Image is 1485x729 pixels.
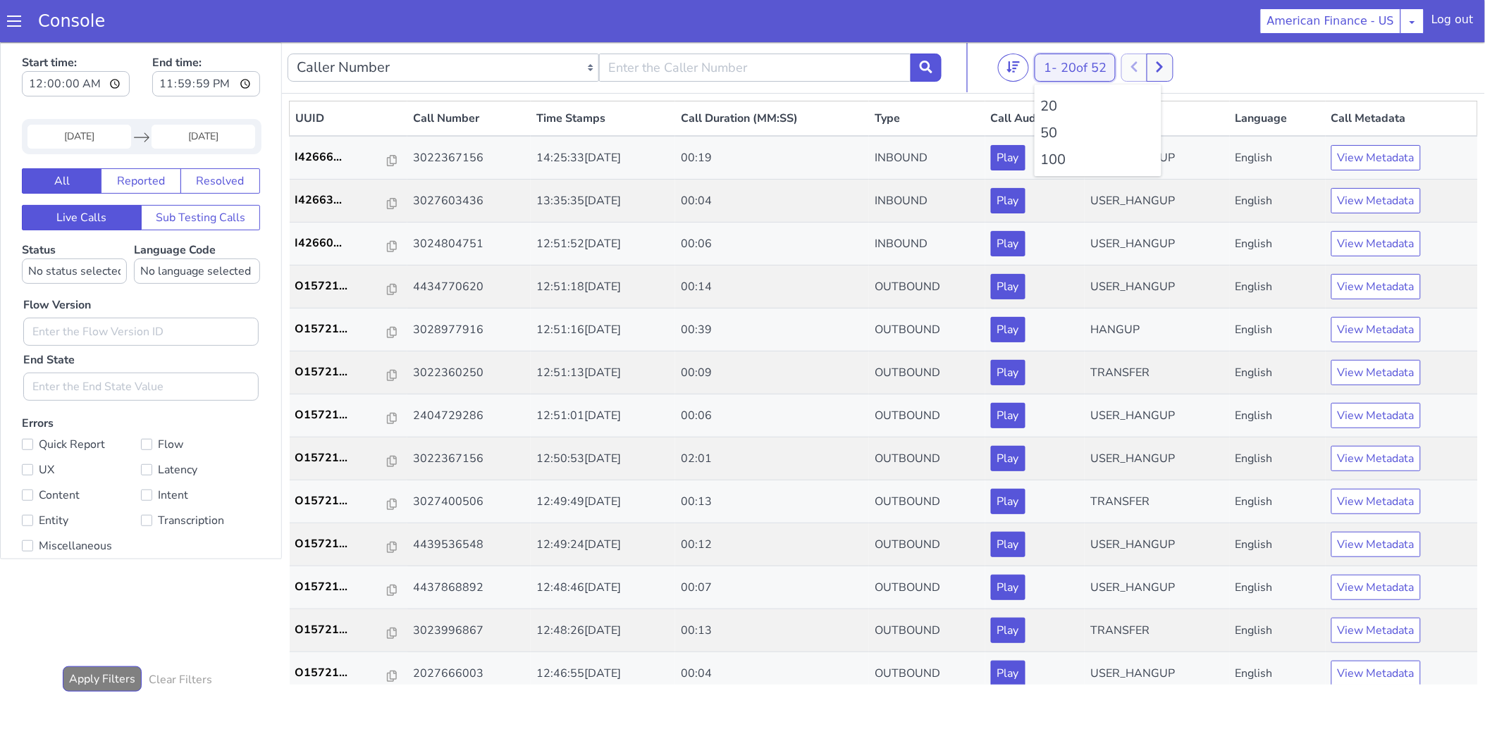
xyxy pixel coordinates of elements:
[1085,266,1229,309] td: HANGUP
[675,438,869,481] td: 00:13
[22,443,141,463] label: Content
[675,567,869,610] td: 00:13
[22,494,141,513] label: Miscellaneous
[295,493,402,510] a: O15721...
[295,106,388,123] p: I42666...
[141,443,260,463] label: Intent
[23,330,259,359] input: Enter the End State Value
[134,216,260,242] select: Language Code
[991,490,1025,515] button: Play
[407,180,531,223] td: 3024804751
[869,180,985,223] td: INBOUND
[295,321,402,338] a: O15721...
[531,610,675,653] td: 12:46:55[DATE]
[869,395,985,438] td: OUTBOUND
[531,567,675,610] td: 12:48:26[DATE]
[991,618,1025,644] button: Play
[295,235,402,252] a: O15721...
[869,610,985,653] td: OUTBOUND
[869,137,985,180] td: INBOUND
[675,524,869,567] td: 00:07
[407,395,531,438] td: 3022367156
[675,180,869,223] td: 00:06
[1085,309,1229,352] td: TRANSFER
[991,103,1025,128] button: Play
[991,232,1025,257] button: Play
[1085,524,1229,567] td: USER_HANGUP
[869,59,985,94] th: Type
[27,82,131,106] input: Start Date
[869,266,985,309] td: OUTBOUND
[152,82,255,106] input: End Date
[1230,395,1326,438] td: English
[295,493,388,510] p: O15721...
[152,29,260,54] input: End time:
[22,392,141,412] label: Quick Report
[407,309,531,352] td: 3022360250
[531,59,675,94] th: Time Stamps
[1331,532,1421,558] button: View Metadata
[295,579,388,596] p: O15721...
[531,137,675,180] td: 13:35:35[DATE]
[152,8,260,58] label: End time:
[1230,610,1326,653] td: English
[1331,275,1421,300] button: View Metadata
[1040,54,1156,75] li: 20
[407,567,531,610] td: 3023996867
[407,223,531,266] td: 4434770620
[869,567,985,610] td: OUTBOUND
[991,575,1025,601] button: Play
[991,447,1025,472] button: Play
[531,352,675,395] td: 12:51:01[DATE]
[295,149,388,166] p: I42663...
[1035,11,1116,39] button: 1- 20of 52
[295,278,402,295] a: O15721...
[531,524,675,567] td: 12:48:46[DATE]
[991,404,1025,429] button: Play
[531,223,675,266] td: 12:51:18[DATE]
[22,200,127,242] label: Status
[1230,266,1326,309] td: English
[675,137,869,180] td: 00:04
[295,622,402,639] a: O15721...
[1230,59,1326,94] th: Language
[869,223,985,266] td: OUTBOUND
[149,631,212,644] h6: Clear Filters
[407,94,531,137] td: 3022367156
[63,624,142,649] button: Apply Filters
[1331,575,1421,601] button: View Metadata
[141,163,261,188] button: Sub Testing Calls
[22,8,130,58] label: Start time:
[531,180,675,223] td: 12:51:52[DATE]
[295,278,388,295] p: O15721...
[1040,80,1156,101] li: 50
[1230,438,1326,481] td: English
[134,200,260,242] label: Language Code
[23,309,75,326] label: End State
[1331,361,1421,386] button: View Metadata
[991,189,1025,214] button: Play
[141,418,260,437] label: Latency
[21,11,122,31] a: Console
[23,275,259,304] input: Enter the Flow Version ID
[1085,223,1229,266] td: USER_HANGUP
[295,192,388,209] p: I42660...
[1061,17,1107,34] span: 20 of 52
[407,524,531,567] td: 4437868892
[1085,438,1229,481] td: TRANSFER
[1085,567,1229,610] td: TRANSFER
[675,266,869,309] td: 00:39
[1331,232,1421,257] button: View Metadata
[295,235,388,252] p: O15721...
[295,364,388,381] p: O15721...
[675,94,869,137] td: 00:19
[23,254,91,271] label: Flow Version
[531,309,675,352] td: 12:51:13[DATE]
[295,579,402,596] a: O15721...
[22,468,141,488] label: Entity
[1331,103,1421,128] button: View Metadata
[675,223,869,266] td: 00:14
[869,309,985,352] td: OUTBOUND
[22,163,142,188] button: Live Calls
[295,536,402,553] a: O15721...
